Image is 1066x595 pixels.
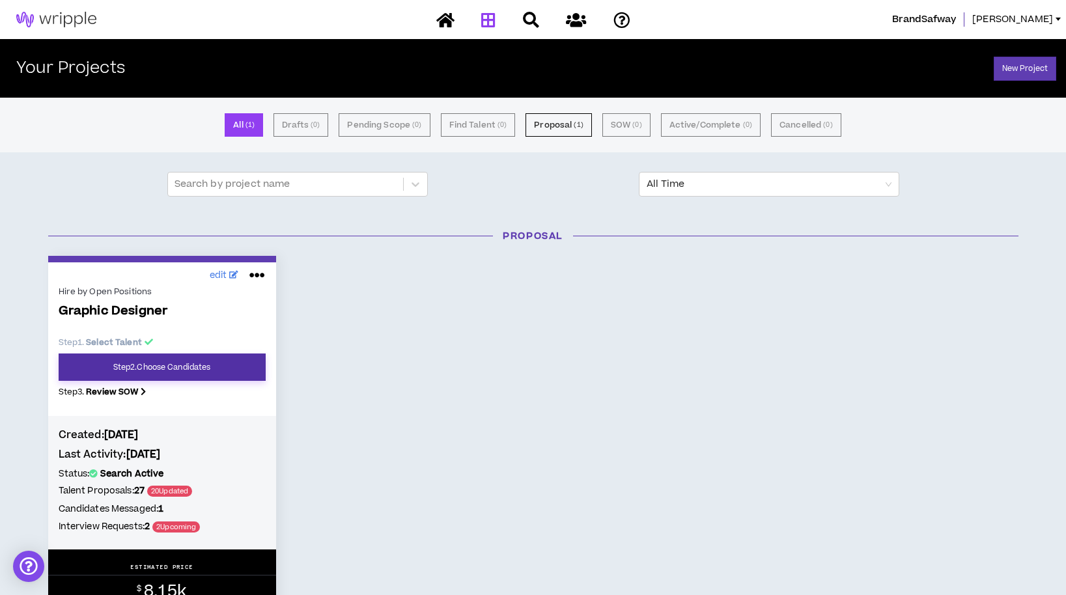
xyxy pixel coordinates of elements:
h5: Talent Proposals: [59,484,266,499]
small: ( 1 ) [245,119,255,131]
small: ( 0 ) [743,119,752,131]
span: All Time [647,173,891,196]
b: 2 [145,520,150,533]
small: ( 0 ) [498,119,507,131]
small: ( 0 ) [412,119,421,131]
b: [DATE] [104,428,139,442]
h5: Status: [59,467,266,481]
h5: Candidates Messaged: [59,502,266,516]
h4: Last Activity: [59,447,266,462]
b: 1 [158,503,163,516]
small: ( 0 ) [632,119,641,131]
button: SOW (0) [602,113,651,137]
button: Drafts (0) [274,113,328,137]
b: [DATE] [126,447,161,462]
p: Step 3 . [59,386,266,398]
div: Hire by Open Positions [59,286,266,297]
small: ( 0 ) [823,119,832,131]
span: 20 Updated [147,486,192,497]
a: Step2.Choose Candidates [59,353,266,381]
small: ( 1 ) [574,119,583,131]
b: Review SOW [86,386,138,398]
span: Graphic Designer [59,304,266,319]
button: Proposal (1) [526,113,591,137]
h2: Your Projects [16,59,125,78]
small: ( 0 ) [311,119,320,131]
sup: $ [137,583,141,594]
button: Cancelled (0) [771,113,841,137]
a: edit [206,266,242,286]
p: ESTIMATED PRICE [130,563,193,571]
span: [PERSON_NAME] [972,12,1053,27]
span: BrandSafway [892,12,957,27]
button: Pending Scope (0) [339,113,430,137]
b: Select Talent [86,337,142,348]
h3: Proposal [38,229,1028,243]
button: Find Talent (0) [441,113,516,137]
h4: Created: [59,428,266,442]
div: Open Intercom Messenger [13,551,44,582]
h5: Interview Requests: [59,519,266,534]
span: 2 Upcoming [152,521,200,533]
button: All (1) [225,113,263,137]
b: Search Active [100,467,164,480]
a: New Project [994,57,1056,81]
b: 27 [134,484,145,497]
button: Active/Complete (0) [661,113,761,137]
span: edit [210,269,227,283]
p: Step 1 . [59,337,266,348]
